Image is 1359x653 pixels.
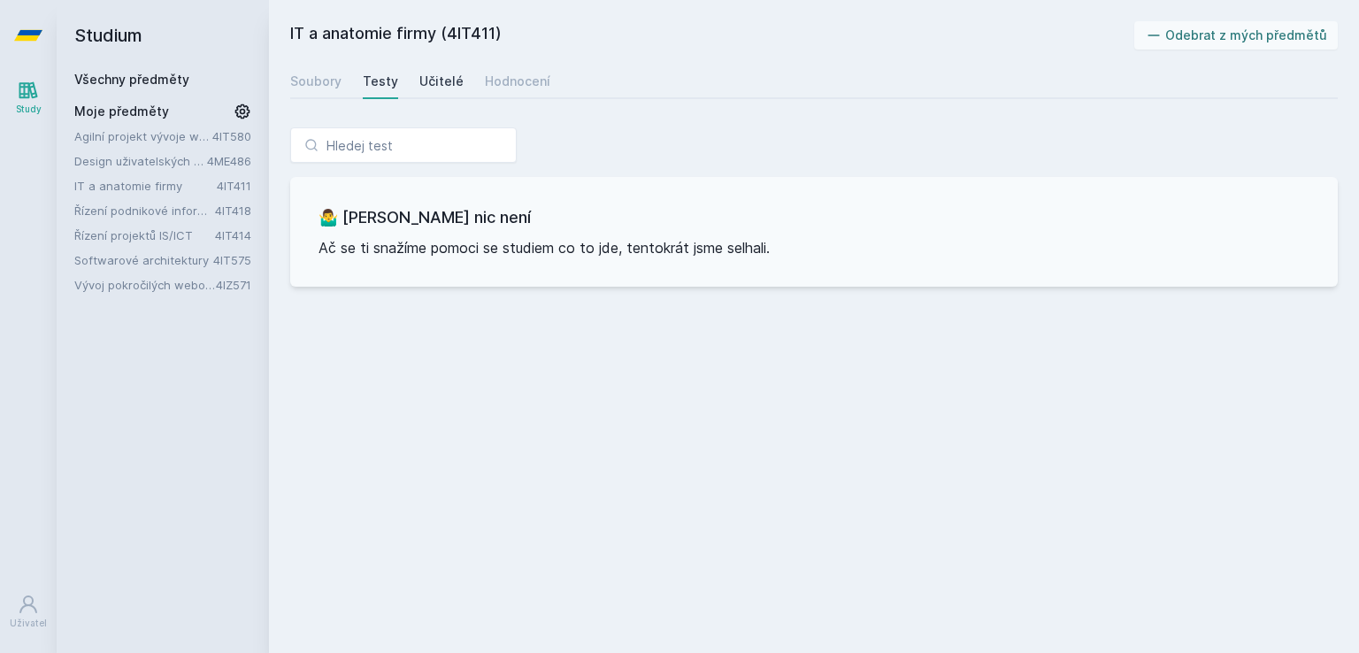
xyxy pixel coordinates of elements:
a: 4IT418 [215,204,251,218]
div: Soubory [290,73,342,90]
a: Softwarové architektury [74,251,213,269]
a: Uživatel [4,585,53,639]
a: 4IT575 [213,253,251,267]
a: 4ME486 [207,154,251,168]
p: Ač se ti snažíme pomoci se studiem co to jde, tentokrát jsme selhali. [319,237,1309,258]
a: Design uživatelských rozhraní [74,152,207,170]
a: 4IT580 [212,129,251,143]
input: Hledej test [290,127,517,163]
a: Testy [363,64,398,99]
h3: 🤷‍♂️ [PERSON_NAME] nic není [319,205,1309,230]
h2: IT a anatomie firmy (4IT411) [290,21,1134,50]
div: Study [16,103,42,116]
div: Učitelé [419,73,464,90]
a: Řízení projektů IS/ICT [74,227,215,244]
div: Hodnocení [485,73,550,90]
a: 4IZ571 [216,278,251,292]
a: Study [4,71,53,125]
div: Uživatel [10,617,47,630]
a: IT a anatomie firmy [74,177,217,195]
a: 4IT411 [217,179,251,193]
span: Moje předměty [74,103,169,120]
a: Agilní projekt vývoje webové aplikace [74,127,212,145]
button: Odebrat z mých předmětů [1134,21,1339,50]
a: Řízení podnikové informatiky [74,202,215,219]
a: Vývoj pokročilých webových aplikací v PHP [74,276,216,294]
a: Soubory [290,64,342,99]
a: 4IT414 [215,228,251,242]
a: Hodnocení [485,64,550,99]
a: Všechny předměty [74,72,189,87]
a: Učitelé [419,64,464,99]
div: Testy [363,73,398,90]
